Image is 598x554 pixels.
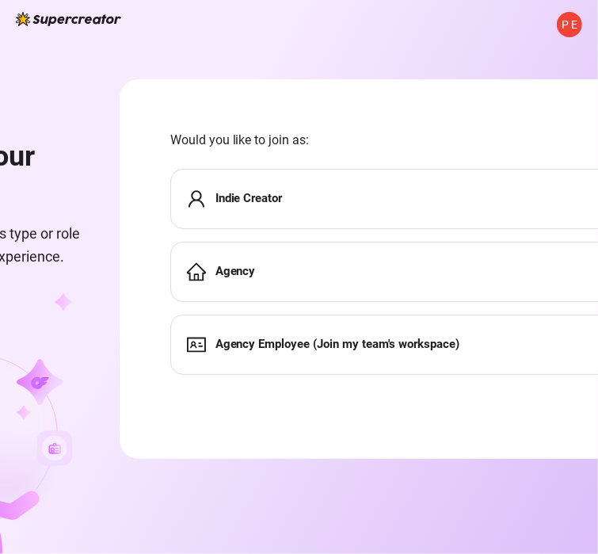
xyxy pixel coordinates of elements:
[187,262,206,281] span: home
[16,12,121,26] img: logo
[187,189,206,208] span: user
[215,264,256,278] strong: Agency
[562,16,577,33] span: P E
[215,337,460,351] strong: Agency Employee (Join my team's workspace)
[187,335,206,354] span: idcard
[215,191,283,205] strong: Indie Creator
